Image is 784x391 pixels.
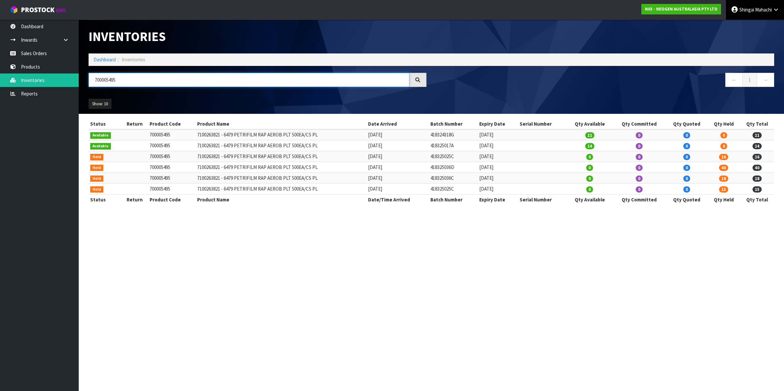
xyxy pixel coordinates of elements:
span: Held [90,186,103,193]
td: [DATE] [366,140,429,151]
th: Return [121,194,148,205]
td: 7100263821 - 6479 PETRIFILM RAP AEROB PLT 500EA/CS PL [196,129,366,140]
span: 0 [683,165,690,171]
a: 1 [742,73,757,87]
span: Held [90,165,103,171]
span: 11 [585,132,594,138]
th: Expiry Date [478,119,518,129]
span: Mahachi [755,7,772,13]
span: Available [90,143,111,150]
td: [DATE] [366,183,429,194]
td: 700005495 [148,140,196,151]
td: 7100263821 - 6479 PETRIFILM RAP AEROB PLT 500EA/CS PL [196,151,366,162]
span: 15 [753,186,762,193]
span: Available [90,132,111,139]
span: 15 [719,186,728,193]
th: Return [121,119,148,129]
span: 0 [683,143,690,149]
td: 418325036D [429,162,478,173]
span: 0 [683,175,690,182]
td: 700005495 [148,173,196,183]
span: [DATE] [479,186,493,192]
span: 14 [753,143,762,149]
th: Date Arrived [366,119,429,129]
span: [DATE] [479,153,493,159]
td: 7100263821 - 6479 PETRIFILM RAP AEROB PLT 500EA/CS PL [196,183,366,194]
td: 418325036C [429,173,478,183]
th: Qty Held [708,119,740,129]
span: [DATE] [479,142,493,149]
span: 0 [636,132,643,138]
td: 700005495 [148,183,196,194]
span: 0 [636,175,643,182]
span: ProStock [21,6,54,14]
th: Qty Committed [613,119,666,129]
span: [DATE] [479,175,493,181]
a: Dashboard [93,56,116,63]
span: 0 [586,154,593,160]
th: Date/Time Arrived [366,194,429,205]
span: 0 [586,175,593,182]
span: 0 [636,165,643,171]
strong: N03 - NEOGEN AUSTRALASIA PTY LTD [645,6,717,12]
th: Qty Quoted [666,194,708,205]
td: 7100263821 - 6479 PETRIFILM RAP AEROB PLT 500EA/CS PL [196,140,366,151]
span: 18 [753,175,762,182]
span: 0 [586,165,593,171]
th: Qty Available [567,119,613,129]
td: 418324318G [429,129,478,140]
span: Held [90,175,103,182]
span: 0 [720,132,727,138]
span: 16 [719,154,728,160]
th: Qty Total [740,194,774,205]
td: [DATE] [366,151,429,162]
span: 0 [636,143,643,149]
td: 418325025C [429,183,478,194]
th: Qty Total [740,119,774,129]
span: 0 [683,186,690,193]
th: Batch Number [429,194,478,205]
span: 40 [753,165,762,171]
span: 0 [683,132,690,138]
th: Product Name [196,119,366,129]
td: 700005495 [148,151,196,162]
span: Shingai [739,7,754,13]
span: Held [90,154,103,160]
span: 11 [753,132,762,138]
small: WMS [56,7,66,13]
td: 7100263821 - 6479 PETRIFILM RAP AEROB PLT 500EA/CS PL [196,162,366,173]
nav: Page navigation [436,73,774,89]
span: 18 [719,175,728,182]
span: 0 [586,186,593,193]
td: 418325017A [429,140,478,151]
span: 40 [719,165,728,171]
th: Serial Number [518,194,567,205]
h1: Inventories [89,30,426,44]
span: [DATE] [479,132,493,138]
td: 700005495 [148,129,196,140]
td: 700005495 [148,162,196,173]
td: [DATE] [366,173,429,183]
span: 0 [636,186,643,193]
td: [DATE] [366,162,429,173]
span: 0 [683,154,690,160]
th: Qty Held [708,194,740,205]
span: Inventories [122,56,145,63]
td: [DATE] [366,129,429,140]
th: Serial Number [518,119,567,129]
th: Batch Number [429,119,478,129]
th: Product Name [196,194,366,205]
button: Show: 10 [89,99,112,109]
th: Product Code [148,194,196,205]
td: 418325025C [429,151,478,162]
span: [DATE] [479,164,493,170]
input: Search inventories [89,73,409,87]
th: Qty Quoted [666,119,708,129]
span: 14 [585,143,594,149]
span: 0 [720,143,727,149]
th: Status [89,194,121,205]
span: 0 [636,154,643,160]
th: Qty Committed [613,194,666,205]
td: 7100263821 - 6479 PETRIFILM RAP AEROB PLT 500EA/CS PL [196,173,366,183]
a: ← [725,73,743,87]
